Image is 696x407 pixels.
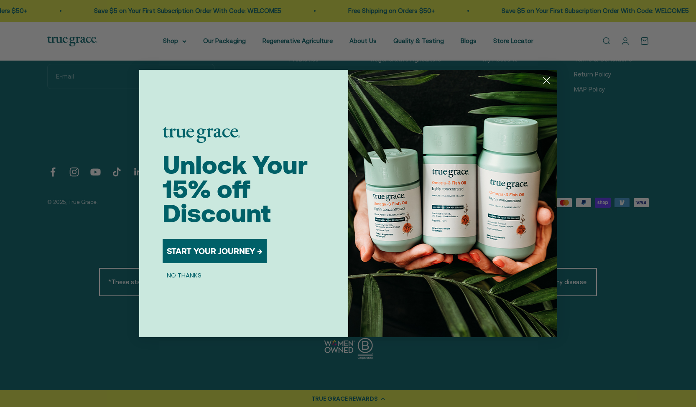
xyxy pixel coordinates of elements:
[163,150,308,228] span: Unlock Your 15% off Discount
[163,239,267,263] button: START YOUR JOURNEY →
[163,127,240,143] img: logo placeholder
[348,70,557,337] img: 098727d5-50f8-4f9b-9554-844bb8da1403.jpeg
[539,73,554,88] button: Close dialog
[163,270,206,280] button: NO THANKS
